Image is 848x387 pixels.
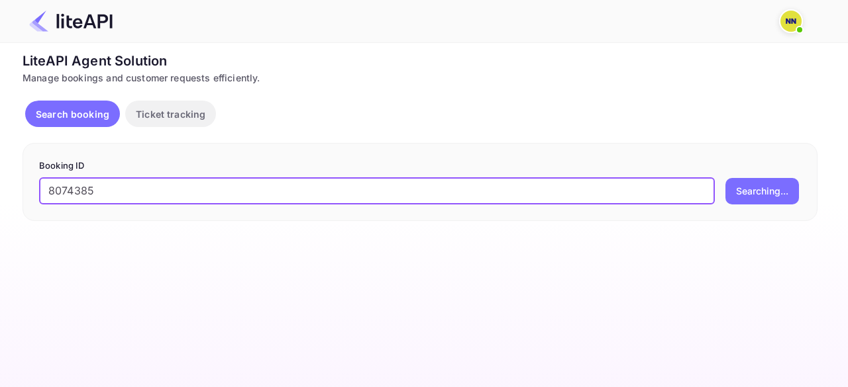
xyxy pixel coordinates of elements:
[29,11,113,32] img: LiteAPI Logo
[23,71,818,85] div: Manage bookings and customer requests efficiently.
[39,159,801,173] p: Booking ID
[23,51,818,71] div: LiteAPI Agent Solution
[136,107,205,121] p: Ticket tracking
[39,178,715,204] input: Enter Booking ID (e.g., 63782194)
[725,178,799,204] button: Searching...
[780,11,802,32] img: N/A N/A
[36,107,109,121] p: Search booking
